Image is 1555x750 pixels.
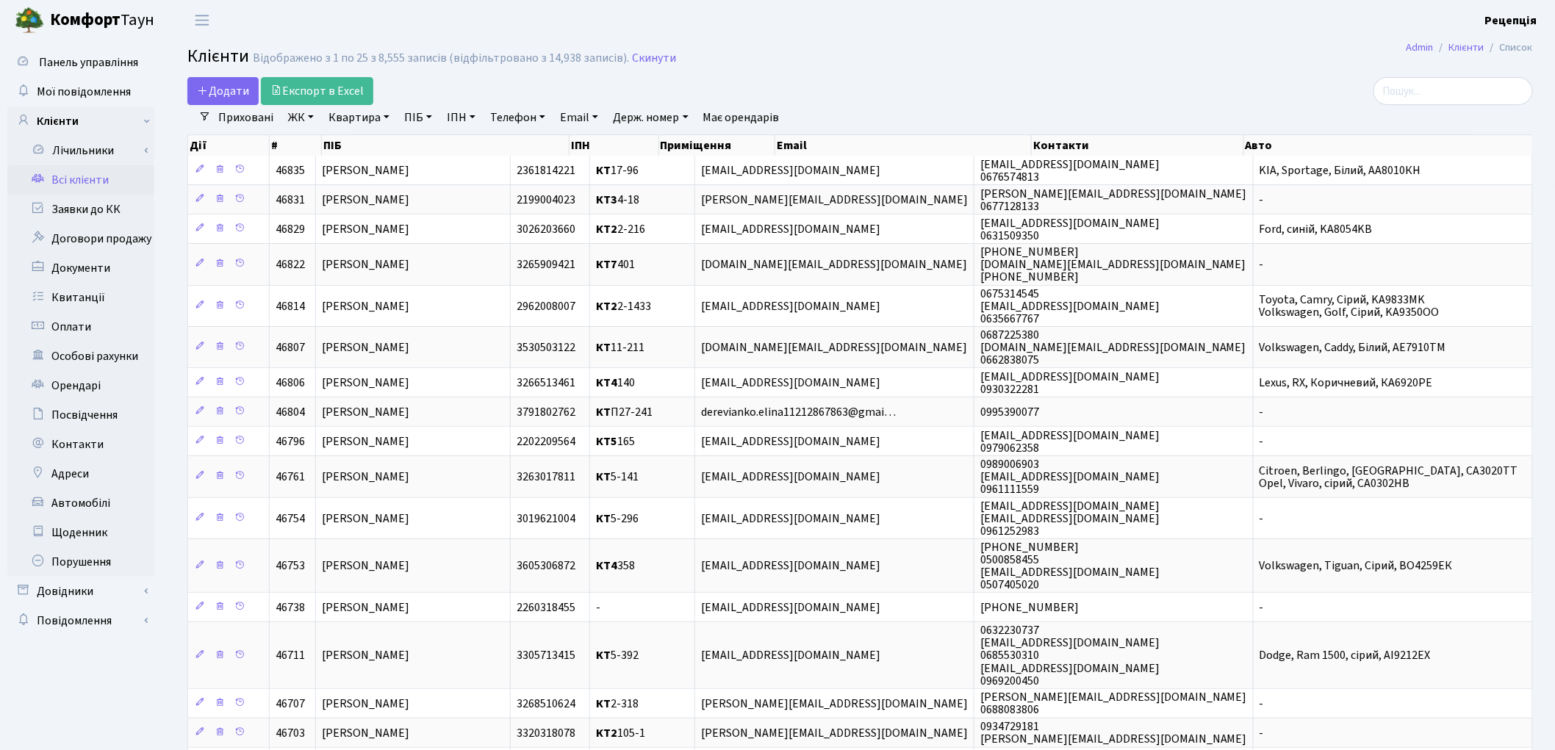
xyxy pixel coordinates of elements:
span: [EMAIL_ADDRESS][DOMAIN_NAME] [701,221,880,237]
b: КТ [596,511,611,527]
th: Приміщення [659,135,776,156]
a: Держ. номер [607,105,694,130]
span: - [1260,511,1264,527]
a: Телефон [484,105,551,130]
th: ІПН [570,135,658,156]
span: 140 [596,375,635,391]
span: 46829 [276,221,305,237]
span: [DOMAIN_NAME][EMAIL_ADDRESS][DOMAIN_NAME] [701,256,967,273]
span: 3026203660 [517,221,575,237]
a: Повідомлення [7,606,154,635]
a: Всі клієнти [7,165,154,195]
a: Панель управління [7,48,154,77]
th: Дії [188,135,270,156]
span: 46822 [276,256,305,273]
span: 3320318078 [517,725,575,741]
span: [EMAIL_ADDRESS][DOMAIN_NAME] [701,162,880,179]
span: 3263017811 [517,469,575,485]
span: Додати [197,83,249,99]
span: KIA, Sportage, Білий, АА8010КН [1260,162,1421,179]
span: [PERSON_NAME] [322,558,409,574]
span: Lexus, RX, Коричневий, КА6920РЕ [1260,375,1433,391]
span: 46806 [276,375,305,391]
span: - [1260,256,1264,273]
span: 3305713415 [517,648,575,664]
span: [PERSON_NAME][EMAIL_ADDRESS][DOMAIN_NAME] [701,192,968,208]
span: 2260318455 [517,599,575,616]
span: 0687225380 [DOMAIN_NAME][EMAIL_ADDRESS][DOMAIN_NAME] 0662838075 [980,327,1246,368]
span: Volkswagen, Caddy, Білий, AE7910TM [1260,339,1446,356]
b: КТ5 [596,433,617,450]
a: Admin [1407,40,1434,55]
span: 2-216 [596,221,645,237]
span: - [1260,725,1264,741]
button: Переключити навігацію [184,8,220,32]
span: - [596,599,600,616]
span: [EMAIL_ADDRESS][DOMAIN_NAME] [701,558,880,574]
span: 3530503122 [517,339,575,356]
th: Контакти [1032,135,1244,156]
a: Особові рахунки [7,342,154,371]
span: Панель управління [39,54,138,71]
th: ПІБ [322,135,570,156]
span: [PERSON_NAME] [322,256,409,273]
span: [EMAIL_ADDRESS][DOMAIN_NAME] 0930322281 [980,369,1160,397]
span: 0675314545 [EMAIL_ADDRESS][DOMAIN_NAME] 0635667767 [980,286,1160,327]
a: Експорт в Excel [261,77,373,105]
b: КТ [596,469,611,485]
a: ЖК [282,105,320,130]
img: logo.png [15,6,44,35]
span: 3605306872 [517,558,575,574]
span: - [1260,696,1264,712]
a: Посвідчення [7,400,154,430]
span: [PERSON_NAME][EMAIL_ADDRESS][DOMAIN_NAME] 0688083806 [980,689,1247,718]
span: - [1260,404,1264,420]
span: [PERSON_NAME] [322,469,409,485]
span: [EMAIL_ADDRESS][DOMAIN_NAME] 0676574813 [980,156,1160,185]
span: Ford, синій, KA8054KB [1260,221,1373,237]
span: 3268510624 [517,696,575,712]
span: [PERSON_NAME] [322,221,409,237]
span: [PERSON_NAME][EMAIL_ADDRESS][DOMAIN_NAME] [701,696,968,712]
a: Заявки до КК [7,195,154,224]
span: 0934729181 [PERSON_NAME][EMAIL_ADDRESS][DOMAIN_NAME] [980,718,1247,747]
span: [EMAIL_ADDRESS][DOMAIN_NAME] 0979062358 [980,428,1160,456]
span: 46835 [276,162,305,179]
a: Скинути [632,51,676,65]
span: [PHONE_NUMBER] [980,599,1079,616]
span: Клієнти [187,43,249,69]
b: КТ [596,162,611,179]
span: Citroen, Berlingo, [GEOGRAPHIC_DATA], CA3020TT Opel, Vivaro, сірий, CA0302HB [1260,463,1518,491]
span: 358 [596,558,635,574]
span: [EMAIL_ADDRESS][DOMAIN_NAME] [701,511,880,527]
span: 46814 [276,298,305,314]
span: 2361814221 [517,162,575,179]
span: 105-1 [596,725,645,741]
span: 5-296 [596,511,639,527]
span: 5-392 [596,648,639,664]
nav: breadcrumb [1385,32,1555,63]
span: [PERSON_NAME] [322,162,409,179]
a: Клієнти [1449,40,1484,55]
span: 46707 [276,696,305,712]
span: [PERSON_NAME] [322,404,409,420]
span: 17-96 [596,162,639,179]
span: [PERSON_NAME] [322,696,409,712]
span: 5-141 [596,469,639,485]
span: [PERSON_NAME] [322,599,409,616]
span: [EMAIL_ADDRESS][DOMAIN_NAME] [EMAIL_ADDRESS][DOMAIN_NAME] 0961252983 [980,498,1160,539]
a: ІПН [441,105,481,130]
span: [EMAIL_ADDRESS][DOMAIN_NAME] [701,469,880,485]
b: КТ [596,696,611,712]
b: КТ7 [596,256,617,273]
a: Квартира [323,105,395,130]
b: КТ3 [596,192,617,208]
a: Довідники [7,577,154,606]
b: КТ4 [596,375,617,391]
a: Має орендарів [697,105,786,130]
span: [EMAIL_ADDRESS][DOMAIN_NAME] [701,433,880,450]
span: 3019621004 [517,511,575,527]
span: 46807 [276,339,305,356]
b: КТ2 [596,221,617,237]
span: - [1260,433,1264,450]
